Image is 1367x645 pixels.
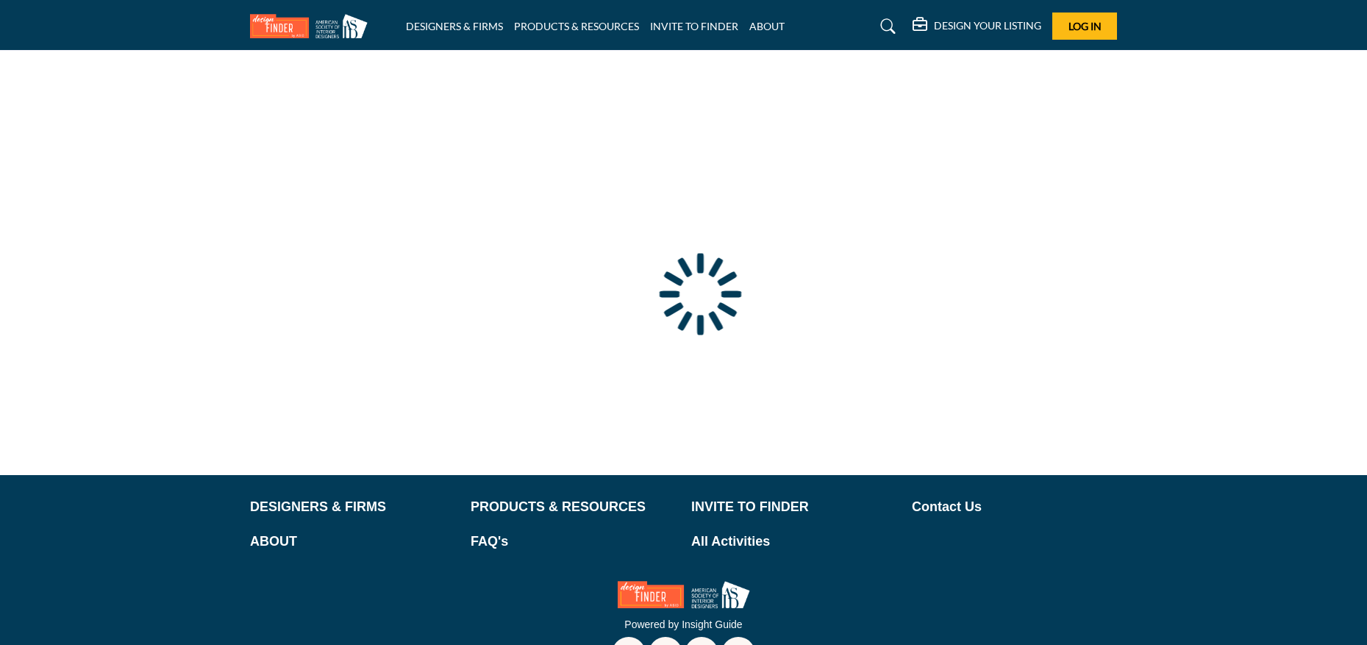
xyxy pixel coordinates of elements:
[250,532,455,552] a: ABOUT
[912,497,1117,517] a: Contact Us
[406,20,503,32] a: DESIGNERS & FIRMS
[691,532,896,552] a: All Activities
[471,532,676,552] a: FAQ's
[749,20,785,32] a: ABOUT
[691,497,896,517] a: INVITE TO FINDER
[650,20,738,32] a: INVITE TO FINDER
[934,19,1041,32] h5: DESIGN YOUR LISTING
[624,619,742,630] a: Powered by Insight Guide
[913,18,1041,35] div: DESIGN YOUR LISTING
[1068,20,1102,32] span: Log In
[618,581,750,608] img: No Site Logo
[1052,13,1117,40] button: Log In
[250,497,455,517] a: DESIGNERS & FIRMS
[866,15,905,38] a: Search
[514,20,639,32] a: PRODUCTS & RESOURCES
[250,14,375,38] img: Site Logo
[471,497,676,517] a: PRODUCTS & RESOURCES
